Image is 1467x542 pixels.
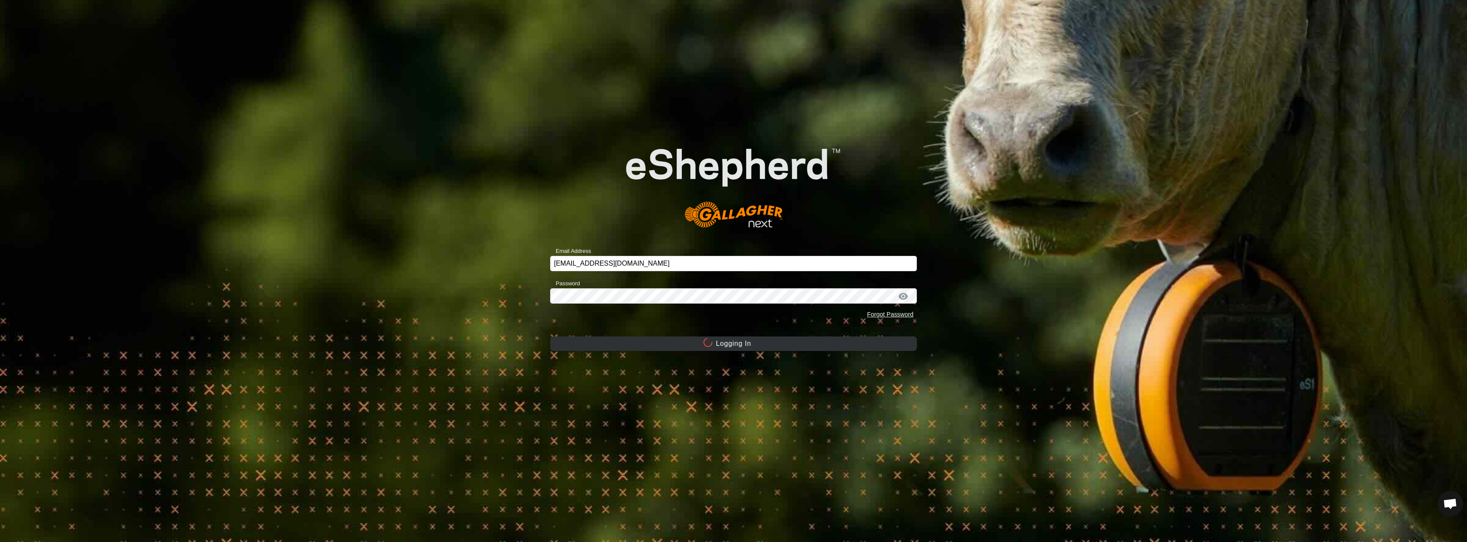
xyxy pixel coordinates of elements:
input: Email Address [550,256,917,271]
a: Forgot Password [867,311,913,318]
div: Open chat [1438,491,1463,516]
img: E-shepherd Logo [587,118,880,243]
label: Password [550,279,580,288]
button: Logging In [550,336,917,351]
label: Email Address [550,247,591,255]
